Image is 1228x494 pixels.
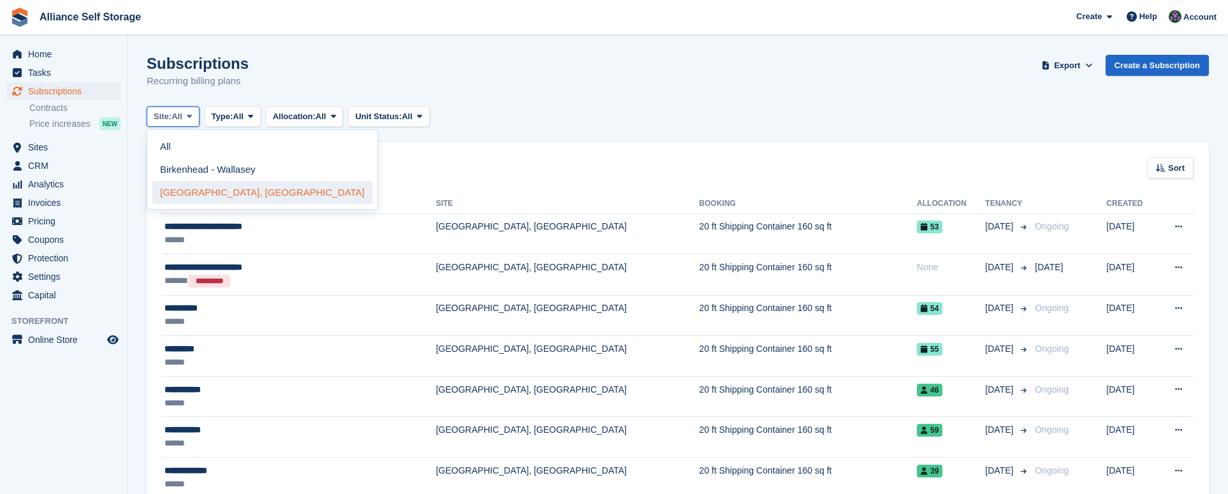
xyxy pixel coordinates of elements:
[985,383,1016,396] span: [DATE]
[147,106,200,127] button: Site: All
[699,254,917,295] td: 20 ft Shipping Container 160 sq ft
[28,231,105,249] span: Coupons
[99,117,121,130] div: NEW
[699,194,917,214] th: Booking
[29,102,121,114] a: Contracts
[355,110,402,123] span: Unit Status:
[917,424,942,437] span: 59
[273,110,316,123] span: Allocation:
[6,212,121,230] a: menu
[154,110,172,123] span: Site:
[6,175,121,193] a: menu
[1106,376,1157,417] td: [DATE]
[147,55,249,72] h1: Subscriptions
[28,268,105,286] span: Settings
[10,8,29,27] img: stora-icon-8386f47178a22dfd0bd8f6a31ec36ba5ce8667c1dd55bd0f319d3a0aa187defe.svg
[1076,10,1102,23] span: Create
[6,45,121,63] a: menu
[1035,221,1069,231] span: Ongoing
[29,117,121,131] a: Price increases NEW
[212,110,233,123] span: Type:
[1106,194,1157,214] th: Created
[316,110,326,123] span: All
[699,336,917,377] td: 20 ft Shipping Container 160 sq ft
[28,175,105,193] span: Analytics
[699,214,917,254] td: 20 ft Shipping Container 160 sq ft
[28,194,105,212] span: Invoices
[6,157,121,175] a: menu
[1106,55,1209,76] a: Create a Subscription
[1035,262,1063,272] span: [DATE]
[28,249,105,267] span: Protection
[152,158,372,181] a: Birkenhead - Wallasey
[28,286,105,304] span: Capital
[172,110,182,123] span: All
[105,332,121,347] a: Preview store
[985,464,1016,477] span: [DATE]
[6,194,121,212] a: menu
[6,268,121,286] a: menu
[917,302,942,315] span: 54
[917,194,985,214] th: Allocation
[1106,254,1157,295] td: [DATE]
[28,157,105,175] span: CRM
[1106,295,1157,336] td: [DATE]
[917,221,942,233] span: 53
[1106,214,1157,254] td: [DATE]
[1054,59,1080,72] span: Export
[152,135,372,158] a: All
[29,118,91,130] span: Price increases
[34,6,146,27] a: Alliance Self Storage
[1035,384,1069,395] span: Ongoing
[6,331,121,349] a: menu
[1035,465,1069,476] span: Ongoing
[28,45,105,63] span: Home
[1183,11,1217,24] span: Account
[699,376,917,417] td: 20 ft Shipping Container 160 sq ft
[6,138,121,156] a: menu
[6,82,121,100] a: menu
[985,220,1016,233] span: [DATE]
[985,194,1030,214] th: Tenancy
[1035,344,1069,354] span: Ongoing
[436,254,699,295] td: [GEOGRAPHIC_DATA], [GEOGRAPHIC_DATA]
[402,110,413,123] span: All
[11,315,127,328] span: Storefront
[917,343,942,356] span: 55
[28,138,105,156] span: Sites
[1106,336,1157,377] td: [DATE]
[233,110,244,123] span: All
[917,384,942,396] span: 46
[28,82,105,100] span: Subscriptions
[28,331,105,349] span: Online Store
[1035,425,1069,435] span: Ongoing
[1106,417,1157,458] td: [DATE]
[1035,303,1069,313] span: Ongoing
[436,376,699,417] td: [GEOGRAPHIC_DATA], [GEOGRAPHIC_DATA]
[6,286,121,304] a: menu
[152,181,372,204] a: [GEOGRAPHIC_DATA], [GEOGRAPHIC_DATA]
[266,106,344,127] button: Allocation: All
[1168,162,1185,175] span: Sort
[1139,10,1157,23] span: Help
[699,295,917,336] td: 20 ft Shipping Container 160 sq ft
[917,465,942,477] span: 39
[147,74,249,89] p: Recurring billing plans
[917,261,985,274] div: None
[985,423,1016,437] span: [DATE]
[1039,55,1095,76] button: Export
[436,194,699,214] th: Site
[1169,10,1181,23] img: Romilly Norton
[6,64,121,82] a: menu
[985,261,1016,274] span: [DATE]
[348,106,429,127] button: Unit Status: All
[985,301,1016,315] span: [DATE]
[6,249,121,267] a: menu
[28,212,105,230] span: Pricing
[436,295,699,336] td: [GEOGRAPHIC_DATA], [GEOGRAPHIC_DATA]
[699,417,917,458] td: 20 ft Shipping Container 160 sq ft
[436,336,699,377] td: [GEOGRAPHIC_DATA], [GEOGRAPHIC_DATA]
[436,214,699,254] td: [GEOGRAPHIC_DATA], [GEOGRAPHIC_DATA]
[6,231,121,249] a: menu
[28,64,105,82] span: Tasks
